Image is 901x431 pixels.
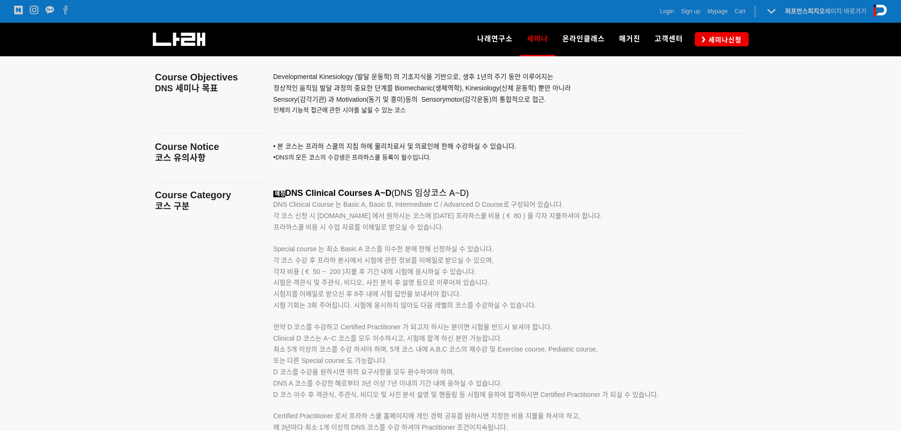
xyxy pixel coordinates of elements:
[475,423,508,431] span: 지속됩니다.
[474,142,516,150] span: 실 수 있습니다.
[273,84,571,92] span: 정상적인 움직임 발달 과정의 중요한 단계를 Biomechanic(생체역학), Kinesiology(신체 운동학) 뿐만 아니라
[155,202,190,211] span: 코스 구분
[155,190,231,200] span: Course Category
[785,8,825,15] strong: 퍼포먼스피지오
[273,279,490,286] span: 시험은 객관식 및 주관식, 비디오, 사진 분석 후 설명 등으로 이루어져 있습니다.
[273,379,502,387] span: DNS A 코스를 수강한 해로부터 3년 이상 7년 이내의 기간 내에 응하실 수 있습니다.
[470,23,520,56] a: 나래연구소
[660,7,674,16] a: Login
[619,35,640,43] span: 매거진
[273,153,276,161] span: •
[785,8,866,15] a: 퍼포먼스피지오페이지 바로가기
[520,23,555,56] a: 세미나
[273,245,494,253] span: Special course 는 최소 Basic A 코스를 이수한 분에 한해 신청하실 수 있습니다.
[562,35,605,43] span: 온라인클래스
[285,188,392,198] span: DNS Clinical Courses A~D
[273,334,502,342] span: Clinical D 코스는 A~C 코스를 모두 이수하시고, 시험에 합격 하신 분만 가능합니다.
[273,201,564,208] span: DNS Clinical Course 는 Basic A, Basic B, Intermediate C / Advanced D Course로 구성되어 있습니다.
[273,290,462,298] span: 시험지를 이메일로 받으신 후 8주 내에 시험 답안을 보내셔야 합니다.
[273,212,603,220] span: 각 코스 신청 시 [DOMAIN_NAME] 에서 원하시는 코스에 [DATE] 프라하스쿨 비용 ( € 80 ) 을 각자 지불하셔야 합니다.
[155,141,219,152] span: Course Notice
[273,73,554,80] span: Developmental Kinesiology (발달 운동학) 의 기초지식을 기반으로, 생후 1년의 주기 동안 이루어지는
[527,31,548,46] span: 세미나
[273,301,536,309] span: 시험 기회는 3회 주어집니다. 시험에 응시하지 않아도 다음 레벨의 코스를 수강하실 수 있습니다.
[273,423,476,431] span: 매 3년마다 최소 1개 이상의 DNS 코스를 수강 하셔야 Practitioner 조건이
[681,7,700,16] a: Sign up
[273,323,553,331] span: 만약 D 코스를 수강하고 Certified Practitioner 가 되고자 하시는 분이면 시험을 반드시 보셔야 합니다.
[273,256,494,264] span: 각 코스 수강 후 프라하 본사에서 시험에 관한 정보를 이메일로 받으실 수 있으며,
[695,32,749,46] a: 세미나신청
[155,153,206,163] span: 코스 유의사항
[706,35,742,44] span: 세미나신청
[155,84,218,93] span: DNS 세미나 목표
[655,35,683,43] span: 고객센터
[647,23,690,56] a: 고객센터
[273,141,723,174] p: DNS의 모든 코스의 수강생은 프라하스쿨 등록이 필수입니다.
[405,96,411,103] span: 등
[612,23,647,56] a: 매거진
[273,96,546,103] span: Sensory(감각기관) 과 Motivation(동기 및 흥미) 의 Sensorymotor(감각운동)의 통합적으로 접근.
[275,191,285,197] strong: 예정
[155,72,238,82] span: Course Objectives
[708,7,728,16] a: Mypage
[273,268,476,275] span: 각자 비용 ( € 50 ~ 200 )지불 후 기간 내에 시험에 응시하실 수 있습니다.
[273,142,474,150] span: • 본 코스는 프라하 스쿨의 지침 하에 물리치료사 및 의료인에 한해 수강하
[273,345,598,353] span: 최소 5개 이상의 코스를 수강 하셔야 하며, 5개 코스 내에 A,B,C 코스의 재수강 및 Exercise course, Pediatric course,
[477,35,513,43] span: 나래연구소
[273,391,659,398] span: D 코스 이수 후 객관식, 주관식, 비디오 및 사진 분석 설명 및 핸들링 등 시험에 응하여 합격하시면 Certified Practitioner 가 되실 수 있습니다.
[273,223,444,231] span: 프라하스쿨 비용 시 수업 자료를 이메일로 받으실 수 있습니다.
[273,412,580,420] span: Certified Practitioner 로서 프라하 스쿨 홈페이지에 개인 경력 공유를 원하시면 지정한 비용 지불을 하셔야 하고,
[392,188,469,198] span: (DNS 임상코스 A~D)
[735,7,745,16] a: Cart
[273,368,455,376] span: D 코스를 수강을 원하시면 위의 요구사항을 모두 완수하여야 하며,
[273,357,387,364] span: 또는 다른 Special course 도 가능합니다.
[555,23,612,56] a: 온라인클래스
[273,105,723,115] p: 인체의 기능적 접근에 관한 시야를 넓힐 수 있는 코스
